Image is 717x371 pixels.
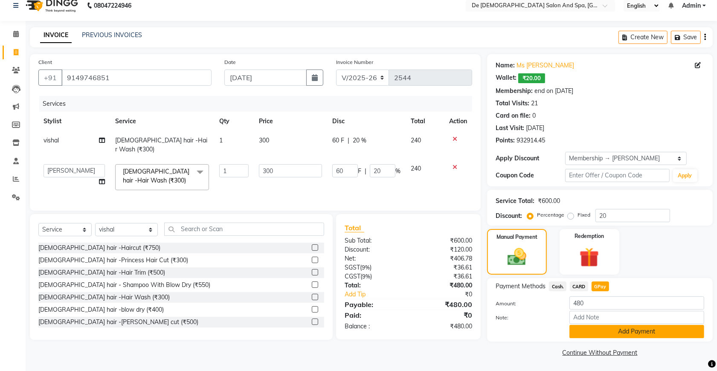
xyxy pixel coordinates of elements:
div: Points: [496,136,515,145]
div: ₹0 [409,310,479,320]
span: % [395,167,401,176]
div: Total Visits: [496,99,529,108]
span: 240 [411,136,421,144]
th: Disc [327,112,406,131]
label: Redemption [575,232,604,240]
div: ( ) [338,272,409,281]
div: Payable: [338,299,409,310]
div: ₹36.61 [409,272,479,281]
span: 20 % [353,136,366,145]
a: INVOICE [40,28,72,43]
div: 21 [531,99,538,108]
span: Admin [682,1,701,10]
span: | [365,167,366,176]
div: Service Total: [496,197,534,206]
div: Net: [338,254,409,263]
label: Fixed [578,211,590,219]
div: [DEMOGRAPHIC_DATA] hair -Hair Trim (₹500) [38,268,165,277]
div: Discount: [338,245,409,254]
label: Client [38,58,52,66]
span: Cash. [549,281,566,291]
th: Stylist [38,112,110,131]
div: Card on file: [496,111,531,120]
span: CARD [570,281,588,291]
div: ₹480.00 [409,281,479,290]
div: Coupon Code [496,171,565,180]
div: Name: [496,61,515,70]
div: Last Visit: [496,124,524,133]
span: 60 F [332,136,344,145]
div: ₹480.00 [409,299,479,310]
input: Search or Scan [164,223,324,236]
th: Action [444,112,472,131]
div: Services [39,96,479,112]
span: F [358,167,361,176]
input: Add Note [569,311,704,324]
a: PREVIOUS INVOICES [82,31,142,39]
button: Add Payment [569,325,704,338]
span: 9% [362,273,370,280]
div: ₹0 [420,290,479,299]
div: Wallet: [496,73,517,83]
label: Note: [489,314,563,322]
div: 932914.45 [517,136,545,145]
span: GPay [592,281,609,291]
button: +91 [38,70,62,86]
div: ( ) [338,263,409,272]
label: Date [224,58,236,66]
span: CGST [345,272,360,280]
label: Amount: [489,300,563,307]
span: [DEMOGRAPHIC_DATA] hair -Hair Wash (₹300) [123,168,189,184]
div: ₹600.00 [538,197,560,206]
div: Total: [338,281,409,290]
input: Amount [569,296,704,310]
span: | [348,136,349,145]
div: ₹120.00 [409,245,479,254]
span: [DEMOGRAPHIC_DATA] hair -Hair Wash (₹300) [115,136,207,153]
div: Sub Total: [338,236,409,245]
label: Percentage [537,211,564,219]
button: Save [671,31,701,44]
label: Invoice Number [336,58,373,66]
input: Search by Name/Mobile/Email/Code [61,70,212,86]
span: Total [345,223,364,232]
th: Total [406,112,444,131]
div: ₹406.78 [409,254,479,263]
img: _cash.svg [502,246,532,268]
th: Qty [214,112,254,131]
div: [DEMOGRAPHIC_DATA] hair -[PERSON_NAME] cut (₹500) [38,318,198,327]
div: end on [DATE] [534,87,573,96]
div: [DATE] [526,124,544,133]
div: ₹480.00 [409,322,479,331]
a: Ms [PERSON_NAME] [517,61,574,70]
div: Paid: [338,310,409,320]
div: Membership: [496,87,533,96]
span: Payment Methods [496,282,546,291]
span: 300 [259,136,269,144]
a: Continue Without Payment [489,348,711,357]
a: Add Tip [338,290,420,299]
button: Create New [618,31,668,44]
span: ₹20.00 [518,73,545,83]
th: Service [110,112,214,131]
span: SGST [345,264,360,271]
th: Price [254,112,327,131]
div: ₹36.61 [409,263,479,272]
a: x [186,177,190,184]
div: [DEMOGRAPHIC_DATA] hair -Haircut (₹750) [38,243,160,252]
div: ₹600.00 [409,236,479,245]
div: Balance : [338,322,409,331]
span: 1 [219,136,223,144]
div: [DEMOGRAPHIC_DATA] hair -blow dry (₹400) [38,305,164,314]
label: Manual Payment [496,233,537,241]
span: vishal [44,136,59,144]
input: Enter Offer / Coupon Code [565,169,669,182]
div: [DEMOGRAPHIC_DATA] hair -Princess Hair Cut (₹300) [38,256,188,265]
div: Apply Discount [496,154,565,163]
span: 240 [411,165,421,172]
div: [DEMOGRAPHIC_DATA] hair -Hair Wash (₹300) [38,293,170,302]
button: Apply [673,169,697,182]
span: 9% [362,264,370,271]
div: [DEMOGRAPHIC_DATA] hair - Shampoo With Blow Dry (₹550) [38,281,210,290]
img: _gift.svg [573,245,605,270]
